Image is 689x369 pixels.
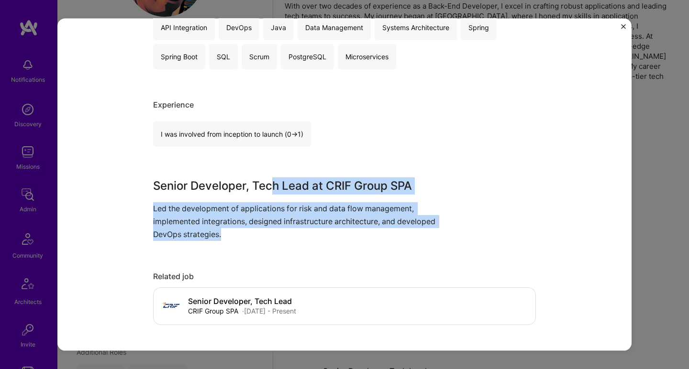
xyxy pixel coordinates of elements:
[281,43,334,69] div: PostgreSQL
[461,14,497,40] div: Spring
[298,14,371,40] div: Data Management
[188,296,296,305] h4: Senior Developer, Tech Lead
[153,14,215,40] div: API Integration
[153,43,205,69] div: Spring Boot
[161,295,180,315] img: Company logo
[153,121,311,146] div: I was involved from inception to launch (0 -> 1)
[188,306,238,316] div: CRIF Group SPA
[338,43,396,69] div: Microservices
[219,14,259,40] div: DevOps
[242,43,277,69] div: Scrum
[153,271,536,282] div: Related job
[621,24,626,34] button: Close
[153,202,464,241] p: Led the development of applications for risk and data flow management, implemented integrations, ...
[263,14,294,40] div: Java
[375,14,457,40] div: Systems Architecture
[209,43,238,69] div: SQL
[153,99,536,109] div: Experience
[153,177,464,194] h3: Senior Developer, Tech Lead at CRIF Group SPA
[242,306,296,316] div: · [DATE] - Present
